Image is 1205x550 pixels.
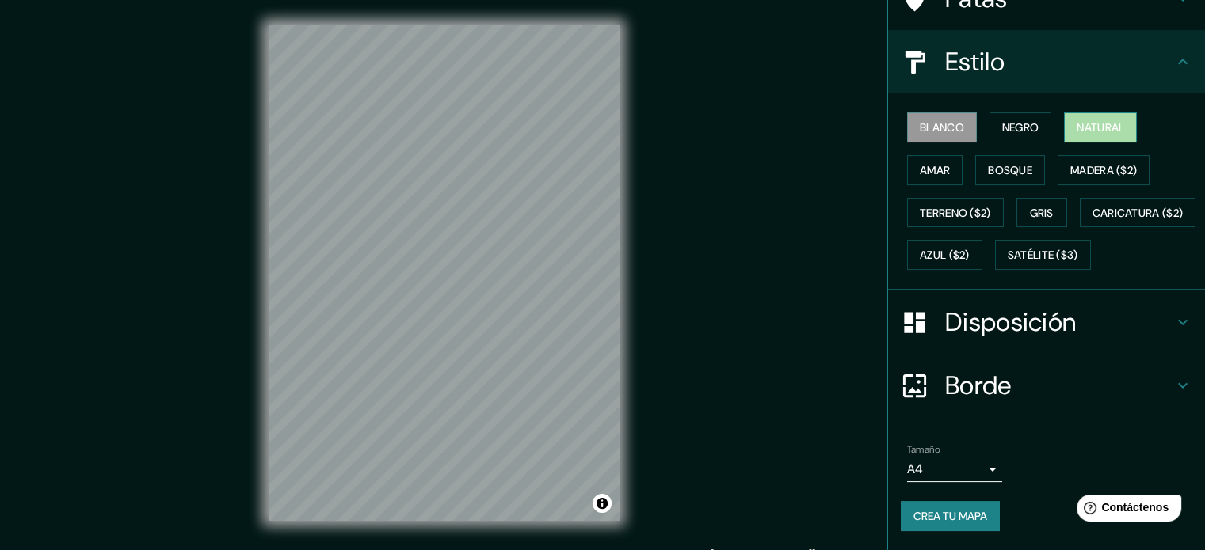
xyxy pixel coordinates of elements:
font: Negro [1002,120,1039,135]
font: Blanco [920,120,964,135]
font: Amar [920,163,950,177]
button: Bosque [975,155,1045,185]
font: Gris [1030,206,1054,220]
iframe: Lanzador de widgets de ayuda [1064,488,1188,533]
div: Borde [888,354,1205,417]
font: Borde [945,369,1012,402]
div: Estilo [888,30,1205,93]
font: Estilo [945,45,1005,78]
font: Caricatura ($2) [1093,206,1184,220]
font: Terreno ($2) [920,206,991,220]
font: Madera ($2) [1070,163,1137,177]
button: Terreno ($2) [907,198,1004,228]
font: Disposición [945,305,1076,339]
font: Tamaño [907,443,940,456]
canvas: Mapa [269,25,620,521]
button: Negro [990,112,1052,142]
button: Blanco [907,112,977,142]
button: Natural [1064,112,1137,142]
button: Azul ($2) [907,240,982,270]
button: Madera ($2) [1058,155,1150,185]
button: Crea tu mapa [901,501,1000,531]
font: Bosque [988,163,1032,177]
font: Azul ($2) [920,248,970,263]
div: Disposición [888,290,1205,354]
font: Crea tu mapa [913,509,987,523]
div: A4 [907,457,1002,482]
font: Natural [1077,120,1124,135]
button: Satélite ($3) [995,240,1091,270]
button: Activar o desactivar atribución [593,494,612,513]
font: A4 [907,461,923,477]
font: Satélite ($3) [1008,248,1078,263]
button: Caricatura ($2) [1080,198,1196,228]
button: Amar [907,155,963,185]
button: Gris [1016,198,1067,228]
